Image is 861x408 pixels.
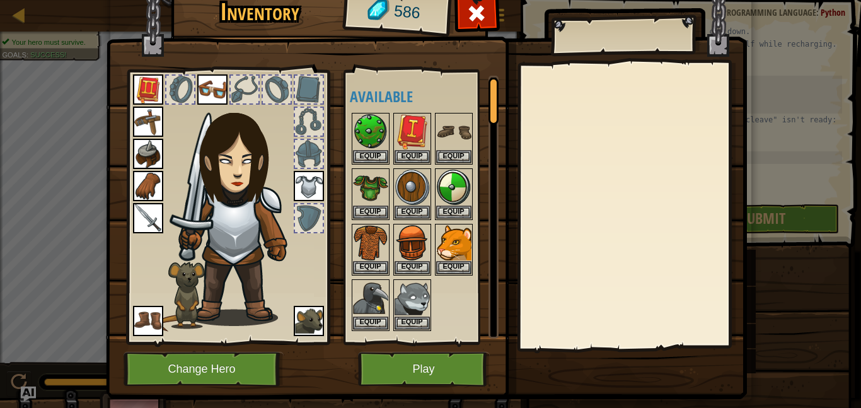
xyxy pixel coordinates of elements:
img: portrait.png [133,107,163,137]
img: portrait.png [436,114,471,149]
img: guardian_hair.png [174,94,309,326]
img: portrait.png [395,225,430,260]
button: Equip [395,261,430,274]
img: portrait.png [353,170,388,205]
button: Equip [436,261,471,274]
button: Equip [395,317,430,330]
img: portrait.png [353,114,388,149]
img: portrait.png [436,225,471,260]
img: portrait.png [133,139,163,169]
img: portrait.png [133,171,163,201]
img: portrait.png [395,170,430,205]
img: portrait.png [294,171,324,201]
img: MAR09-Rat%20Paper%20Doll.png [154,262,205,332]
button: Equip [436,150,471,163]
img: portrait.png [133,74,163,105]
img: portrait.png [133,306,163,336]
img: portrait.png [395,114,430,149]
button: Equip [395,150,430,163]
button: Equip [436,206,471,219]
img: portrait.png [436,170,471,205]
button: Equip [353,317,388,330]
img: portrait.png [353,281,388,316]
button: Equip [353,150,388,163]
img: portrait.png [197,74,228,105]
button: Play [358,352,490,387]
button: Change Hero [124,352,284,387]
button: Equip [395,206,430,219]
img: portrait.png [294,306,324,336]
img: portrait.png [133,203,163,233]
button: Equip [353,261,388,274]
h4: Available [350,88,499,105]
button: Equip [353,206,388,219]
img: portrait.png [353,225,388,260]
img: portrait.png [395,281,430,316]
